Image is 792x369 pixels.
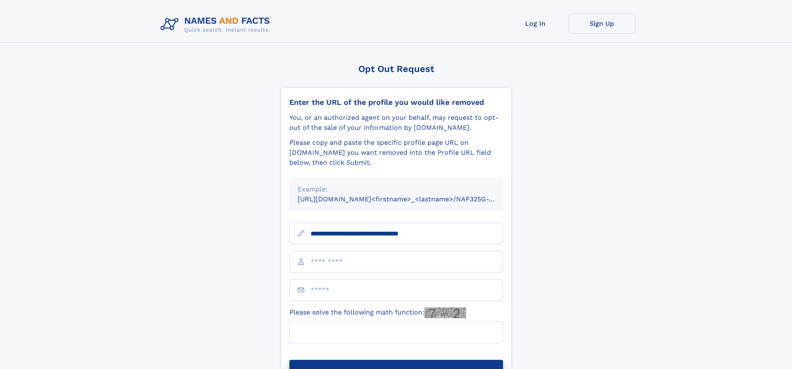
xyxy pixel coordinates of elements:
div: You, or an authorized agent on your behalf, may request to opt-out of the sale of your informatio... [289,113,503,133]
a: Sign Up [569,13,635,34]
label: Please solve the following math function: [289,307,466,318]
div: Enter the URL of the profile you would like removed [289,98,503,107]
a: Log In [502,13,569,34]
div: Please copy and paste the specific profile page URL on [DOMAIN_NAME] you want removed into the Pr... [289,138,503,168]
div: Example: [298,184,495,194]
img: Logo Names and Facts [157,13,277,36]
small: [URL][DOMAIN_NAME]<firstname>_<lastname>/NAF325G-xxxxxxxx [298,195,519,203]
div: Opt Out Request [281,64,512,74]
